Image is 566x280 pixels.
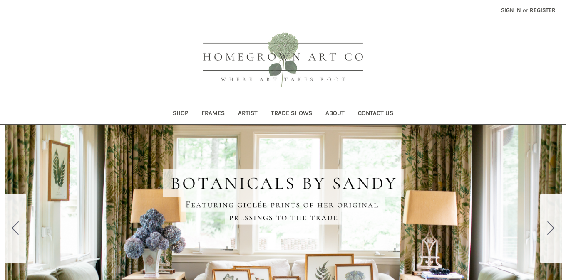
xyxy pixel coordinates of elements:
button: Go to slide 2 [540,194,562,263]
button: Go to slide 5 [5,194,26,263]
a: Contact Us [351,104,400,124]
span: or [522,6,529,15]
a: Frames [195,104,231,124]
a: Artist [231,104,264,124]
a: About [319,104,351,124]
img: HOMEGROWN ART CO [189,23,377,98]
a: Shop [166,104,195,124]
a: Trade Shows [264,104,319,124]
